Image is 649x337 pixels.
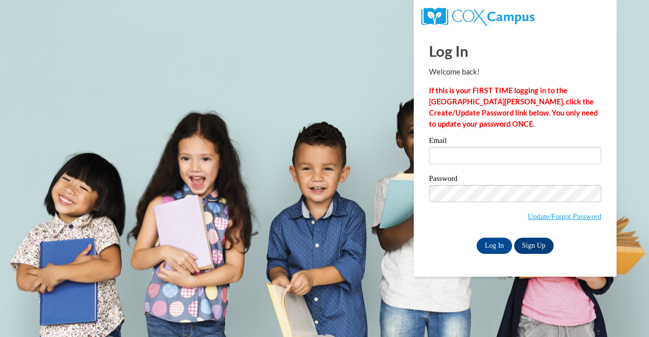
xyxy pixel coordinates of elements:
[429,41,601,61] h1: Log In
[429,175,601,185] label: Password
[421,12,534,20] a: COX Campus
[429,86,598,128] strong: If this is your FIRST TIME logging in to the [GEOGRAPHIC_DATA][PERSON_NAME], click the Create/Upd...
[429,137,601,147] label: Email
[421,8,534,26] img: COX Campus
[477,238,512,254] input: Log In
[514,238,554,254] a: Sign Up
[429,66,601,78] p: Welcome back!
[528,212,601,220] a: Update/Forgot Password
